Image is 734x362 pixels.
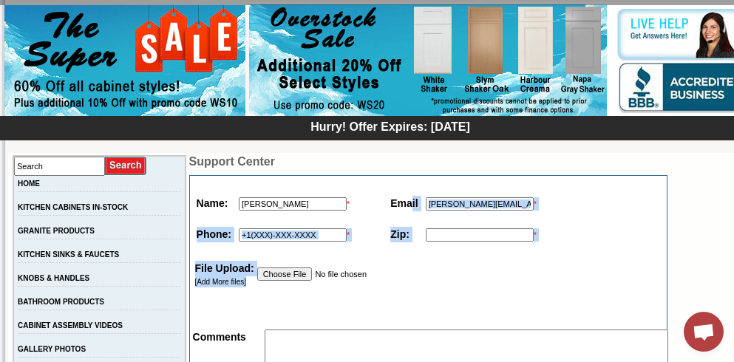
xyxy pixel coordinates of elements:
input: +1(XXX)-XXX-XXXX [239,228,347,242]
input: Submit [105,156,147,176]
strong: Name: [197,197,228,209]
a: [Add More files] [195,278,246,286]
a: KITCHEN CABINETS IN-STOCK [18,203,128,211]
a: HOME [18,180,40,188]
a: BATHROOM PRODUCTS [18,298,104,306]
td: Support Center [189,155,667,168]
a: GRANITE PRODUCTS [18,227,95,235]
div: Open chat [684,312,724,352]
strong: File Upload: [195,262,254,274]
strong: Phone: [197,228,231,240]
a: KITCHEN SINKS & FAUCETS [18,250,119,259]
strong: Zip: [390,228,410,240]
a: KNOBS & HANDLES [18,274,89,282]
strong: Comments [193,331,246,343]
a: GALLERY PHOTOS [18,345,86,353]
strong: Email [390,197,418,209]
a: CABINET ASSEMBLY VIDEOS [18,321,123,329]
